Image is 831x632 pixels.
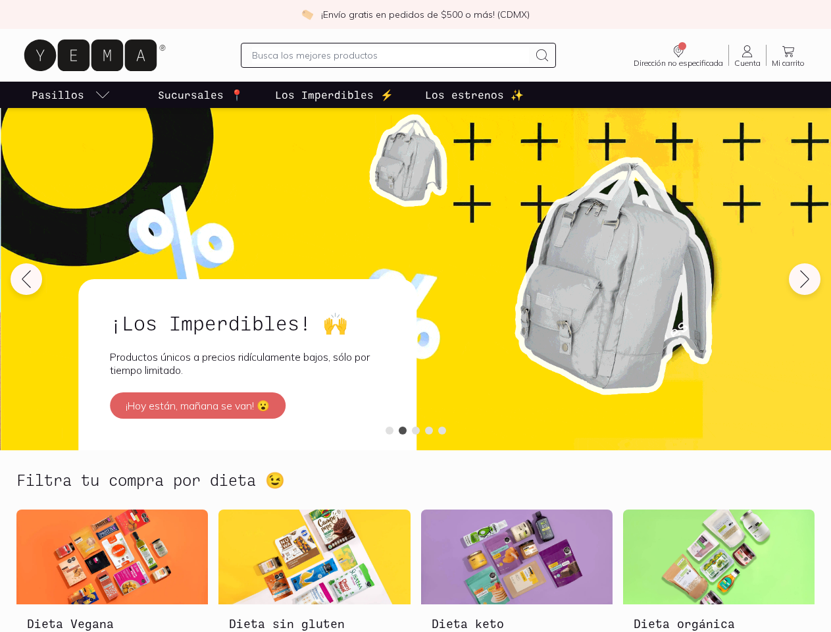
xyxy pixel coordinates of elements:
[110,350,385,377] p: Productos únicos a precios ridículamente bajos, sólo por tiempo limitado.
[421,510,613,604] img: Dieta keto
[425,87,524,103] p: Los estrenos ✨
[229,615,399,632] h3: Dieta sin gluten
[729,43,766,67] a: Cuenta
[623,510,815,604] img: Dieta orgánica
[218,510,410,604] img: Dieta sin gluten
[321,8,530,21] p: ¡Envío gratis en pedidos de $500 o más! (CDMX)
[767,43,810,67] a: Mi carrito
[16,510,208,604] img: Dieta Vegana
[29,82,113,108] a: pasillo-todos-link
[275,87,393,103] p: Los Imperdibles ⚡️
[301,9,313,20] img: check
[110,311,385,334] h2: ¡Los Imperdibles! 🙌
[252,47,530,63] input: Busca los mejores productos
[628,43,728,67] a: Dirección no especificada
[27,615,197,632] h3: Dieta Vegana
[634,59,723,67] span: Dirección no especificada
[422,82,526,108] a: Los estrenos ✨
[734,59,761,67] span: Cuenta
[158,87,243,103] p: Sucursales 📍
[272,82,396,108] a: Los Imperdibles ⚡️
[32,87,84,103] p: Pasillos
[16,471,285,488] h2: Filtra tu compra por dieta 😉
[634,615,804,632] h3: Dieta orgánica
[78,279,416,450] a: ¡Los Imperdibles! 🙌Productos únicos a precios ridículamente bajos, sólo por tiempo limitado.¡Hoy ...
[155,82,246,108] a: Sucursales 📍
[432,615,602,632] h3: Dieta keto
[772,59,805,67] span: Mi carrito
[110,392,286,419] button: ¡Hoy están, mañana se van! 😮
